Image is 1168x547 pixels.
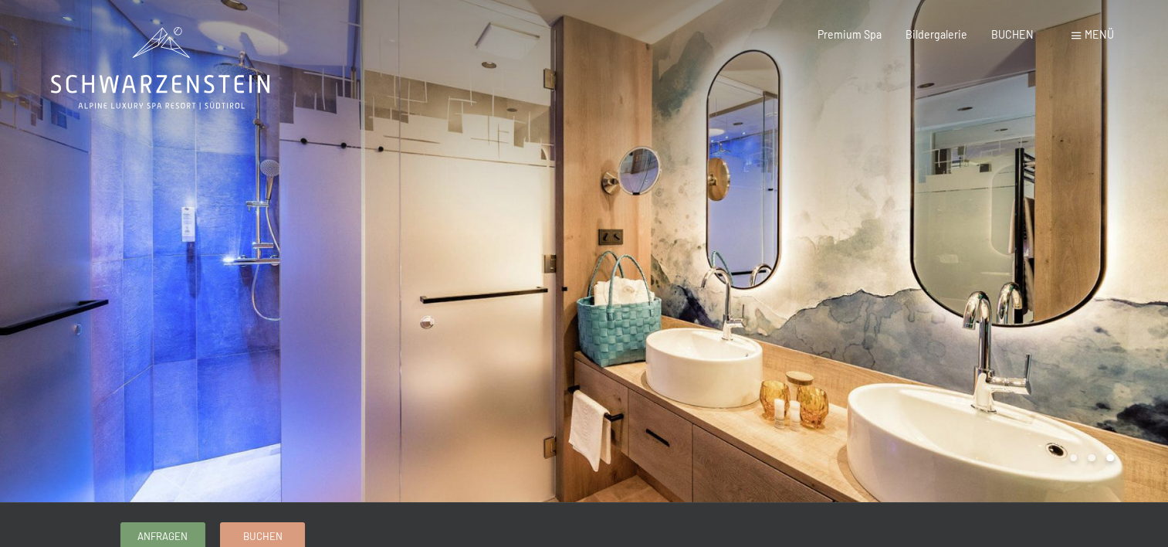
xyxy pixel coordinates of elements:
[906,28,967,41] a: Bildergalerie
[137,529,188,543] span: Anfragen
[1085,28,1114,41] span: Menü
[818,28,882,41] a: Premium Spa
[991,28,1034,41] a: BUCHEN
[243,529,283,543] span: Buchen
